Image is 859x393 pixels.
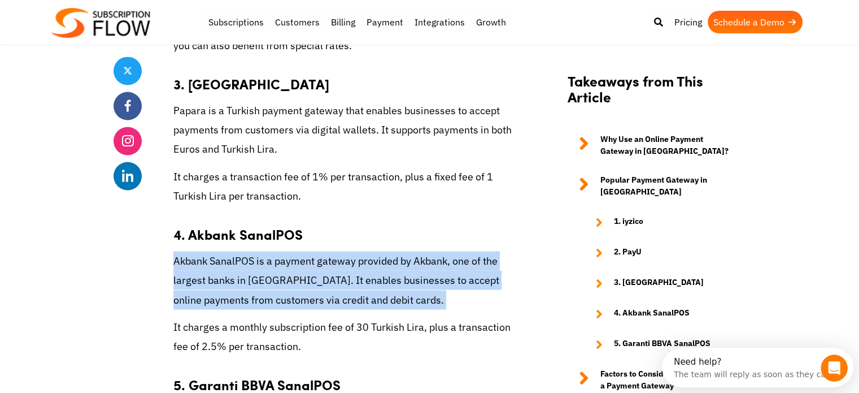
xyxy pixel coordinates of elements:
a: Subscriptions [203,11,269,33]
strong: 4. Akbank SanalPOS [173,224,303,243]
strong: Popular Payment Gateway in [GEOGRAPHIC_DATA] [600,175,735,198]
strong: 2. PayU [614,246,642,260]
strong: 3. [GEOGRAPHIC_DATA] [614,277,704,290]
a: Why Use an Online Payment Gateway in [GEOGRAPHIC_DATA]? [568,134,735,158]
div: The team will reply as soon as they can [12,19,169,31]
img: Subscriptionflow [51,8,150,38]
a: Popular Payment Gateway in [GEOGRAPHIC_DATA] [568,175,735,198]
strong: 1. iyzico [614,215,643,229]
strong: Why Use an Online Payment Gateway in [GEOGRAPHIC_DATA]? [600,134,735,158]
a: 5. Garanti BBVA SanalPOS [585,338,735,351]
a: Payment [361,11,409,33]
p: Akbank SanalPOS is a payment gateway provided by Akbank, one of the largest banks in [GEOGRAPHIC_... [173,251,521,309]
a: Pricing [669,11,708,33]
a: 2. PayU [585,246,735,260]
a: Growth [470,11,512,33]
strong: 3. [GEOGRAPHIC_DATA] [173,74,329,93]
strong: Factors to Consider When Choosing a Payment Gateway [600,368,735,392]
strong: 4. Akbank SanalPOS [614,307,690,321]
a: Billing [325,11,361,33]
p: Papara is a Turkish payment gateway that enables businesses to accept payments from customers via... [173,101,521,159]
a: 3. [GEOGRAPHIC_DATA] [585,277,735,290]
p: It charges a monthly subscription fee of 30 Turkish Lira, plus a transaction fee of 2.5% per tran... [173,317,521,356]
iframe: Intercom live chat discovery launcher [662,348,853,387]
div: Open Intercom Messenger [5,5,202,36]
a: Schedule a Demo [708,11,803,33]
a: Factors to Consider When Choosing a Payment Gateway [568,368,735,392]
a: Integrations [409,11,470,33]
h2: Takeaways from This Article [568,73,735,117]
a: Customers [269,11,325,33]
iframe: Intercom live chat [821,355,848,382]
a: 1. iyzico [585,215,735,229]
a: 4. Akbank SanalPOS [585,307,735,321]
strong: 5. Garanti BBVA SanalPOS [614,338,710,351]
div: Need help? [12,10,169,19]
p: It charges a transaction fee of 1% per transaction, plus a fixed fee of 1 Turkish Lira per transa... [173,167,521,206]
